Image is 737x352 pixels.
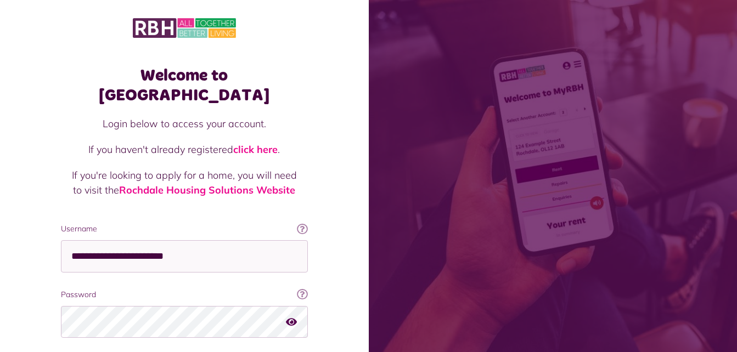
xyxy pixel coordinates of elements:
img: MyRBH [133,16,236,39]
p: If you're looking to apply for a home, you will need to visit the [72,168,297,197]
a: click here [233,143,278,156]
a: Rochdale Housing Solutions Website [119,184,295,196]
h1: Welcome to [GEOGRAPHIC_DATA] [61,66,308,105]
label: Username [61,223,308,235]
label: Password [61,289,308,300]
p: Login below to access your account. [72,116,297,131]
p: If you haven't already registered . [72,142,297,157]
